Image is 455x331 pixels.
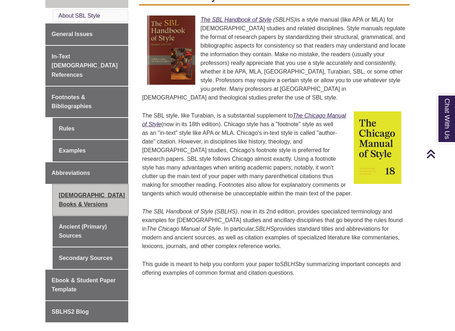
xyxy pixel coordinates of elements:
[426,149,453,159] a: Back to Top
[142,13,406,105] p: is a style manual (like APA or MLA) for [DEMOGRAPHIC_DATA] studies and related disciplines. Style...
[45,87,128,117] a: Footnotes & Bibliographies
[142,204,406,253] p: , now in its 2nd edition, provides specialized terminology and examples for [DEMOGRAPHIC_DATA] st...
[45,46,128,86] a: In-Text [DEMOGRAPHIC_DATA] References
[53,140,128,162] a: Examples
[280,261,299,267] em: SBLHS
[53,185,128,215] a: [DEMOGRAPHIC_DATA] Books & Versions
[52,277,116,293] span: Ebook & Student Paper Template
[45,270,128,300] a: Ebook & Student Paper Template
[45,162,128,184] a: Abbreviations
[142,208,237,215] em: The SBL Handbook of Style (SBLHS)
[53,118,128,140] a: Rules
[273,17,296,23] em: (SBLHS)
[53,247,128,269] a: Secondary Sources
[147,226,220,232] em: The Chicago Manual of Style
[45,301,128,323] a: SBLHS2 Blog
[52,31,93,37] span: General Issues
[201,17,272,23] a: The SBL Handbook of Style
[52,170,90,176] span: Abbreviations
[52,309,89,315] span: SBLHS2 Blog
[53,216,128,247] a: Ancient (Primary) Sources
[52,94,92,110] span: Footnotes & Bibliographies
[45,23,128,45] a: General Issues
[52,53,117,78] span: In-Text [DEMOGRAPHIC_DATA] References
[58,13,100,19] a: About SBL Style
[142,109,406,201] p: The SBL style, like Turabian, is a substantial supplement to (now in its 18th edition). Chicago s...
[255,226,274,232] em: SBLHS
[142,257,406,280] p: This guide is meant to help you conform your paper to by summarizing important concepts and offer...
